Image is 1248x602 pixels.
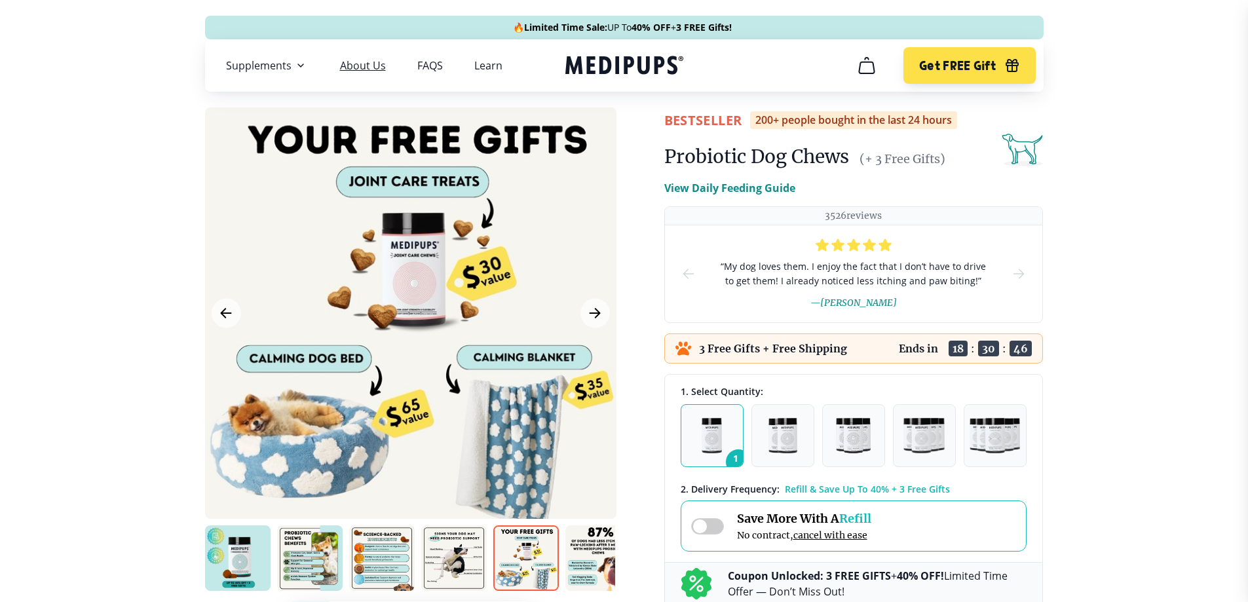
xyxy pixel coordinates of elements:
span: 1 [726,449,751,474]
a: Learn [474,59,502,72]
div: 1. Select Quantity: [681,385,1027,398]
img: Probiotic Dog Chews | Natural Dog Supplements [565,525,631,591]
b: Coupon Unlocked: 3 FREE GIFTS [728,569,891,583]
span: Refill & Save Up To 40% + 3 Free Gifts [785,483,950,495]
img: Pack of 3 - Natural Dog Supplements [836,418,871,453]
button: cart [851,50,882,81]
button: prev-slide [681,225,696,322]
a: About Us [340,59,386,72]
img: Pack of 5 - Natural Dog Supplements [970,418,1020,453]
span: : [971,342,975,355]
p: View Daily Feeding Guide [664,180,795,196]
p: Ends in [899,342,938,355]
img: Probiotic Dog Chews | Natural Dog Supplements [493,525,559,591]
p: 3526 reviews [825,210,882,222]
span: cancel with ease [793,529,867,541]
span: — [PERSON_NAME] [810,297,897,309]
button: Get FREE Gift [903,47,1035,84]
span: Supplements [226,59,292,72]
p: 3 Free Gifts + Free Shipping [699,342,847,355]
b: 40% OFF! [897,569,944,583]
img: Probiotic Dog Chews | Natural Dog Supplements [421,525,487,591]
img: Probiotic Dog Chews | Natural Dog Supplements [277,525,343,591]
button: Previous Image [212,299,241,328]
button: 1 [681,404,744,467]
img: Probiotic Dog Chews | Natural Dog Supplements [349,525,415,591]
div: 200+ people bought in the last 24 hours [750,111,957,129]
h1: Probiotic Dog Chews [664,145,849,168]
span: 46 [1010,341,1032,356]
span: No contract, [737,529,871,541]
span: 18 [949,341,968,356]
button: next-slide [1011,225,1027,322]
span: 2 . Delivery Frequency: [681,483,780,495]
span: : [1002,342,1006,355]
button: Supplements [226,58,309,73]
a: FAQS [417,59,443,72]
button: Next Image [580,299,610,328]
img: Pack of 2 - Natural Dog Supplements [768,418,797,453]
p: + Limited Time Offer — Don’t Miss Out! [728,568,1027,599]
img: Probiotic Dog Chews | Natural Dog Supplements [205,525,271,591]
span: Refill [839,511,871,526]
img: Pack of 4 - Natural Dog Supplements [903,418,945,453]
span: BestSeller [664,111,742,129]
img: Pack of 1 - Natural Dog Supplements [702,418,722,453]
span: Save More With A [737,511,871,526]
span: 🔥 UP To + [513,21,732,34]
a: Medipups [565,53,683,80]
span: 30 [978,341,999,356]
span: (+ 3 Free Gifts) [860,151,945,166]
span: “ My dog loves them. I enjoy the fact that I don’t have to drive to get them! I already noticed l... [717,259,990,288]
span: Get FREE Gift [919,58,996,73]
